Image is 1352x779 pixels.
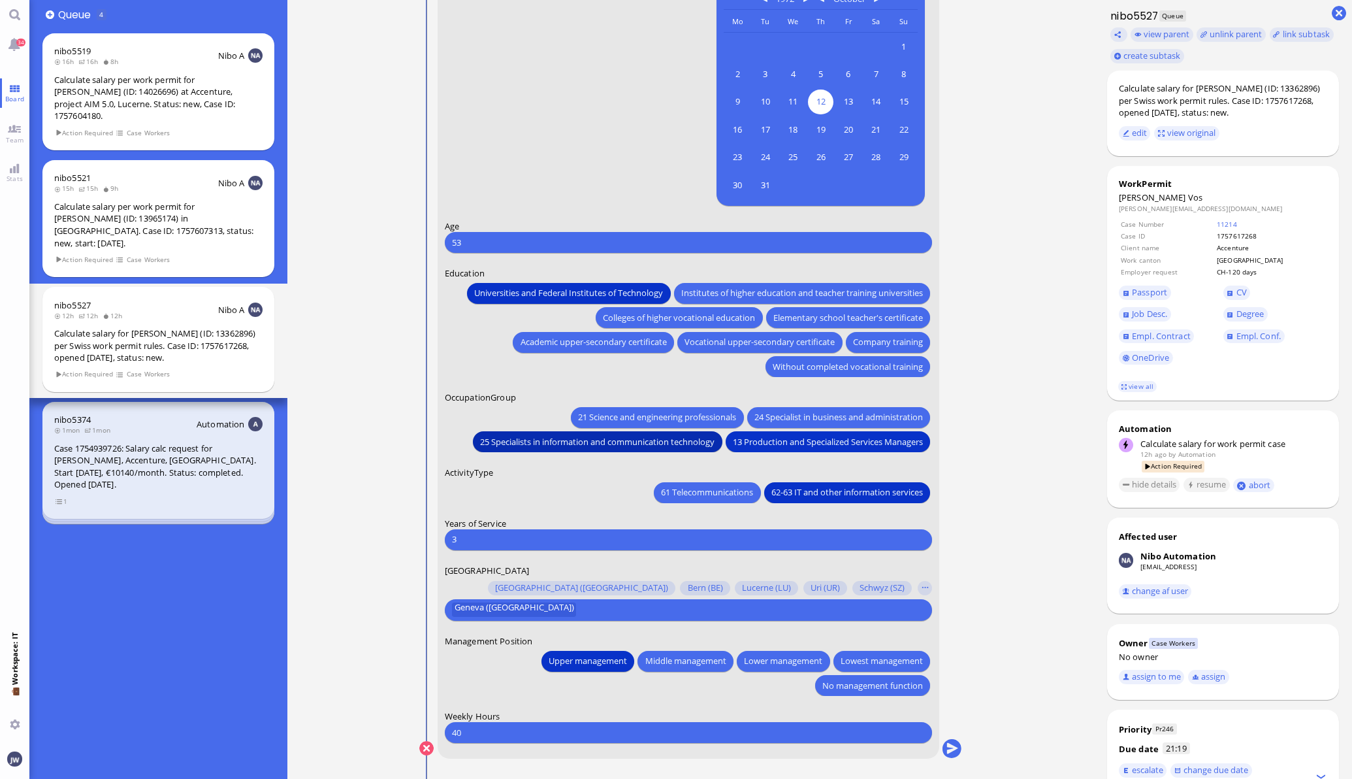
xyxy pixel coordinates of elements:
[54,45,91,57] a: nibo5519
[1107,8,1159,24] h1: nibo5527
[1119,82,1327,119] div: Calculate salary for [PERSON_NAME] (ID: 13362896) per Swiss work permit rules. Case ID: 175761726...
[1236,286,1247,298] span: CV
[654,482,760,503] button: 61 Telecommunications
[737,650,829,671] button: Lower management
[725,144,750,169] span: 23
[661,486,753,499] span: 61 Telecommunications
[248,303,263,317] img: NA
[596,307,762,328] button: Colleges of higher vocational education
[816,16,825,26] span: Th
[807,143,834,171] button: October 26, 1972
[833,650,930,671] button: Lowest management
[773,310,923,324] span: Elementary school teacher's certificate
[1155,724,1162,733] span: Pr
[218,304,245,316] span: Nibo A
[1236,308,1264,320] span: Degree
[1110,27,1127,42] button: Copy ticket nibo5527 link to clipboard
[2,94,27,103] span: Board
[1197,27,1266,42] button: unlink parent
[78,311,103,320] span: 12h
[99,10,103,19] span: 4
[54,442,263,491] div: Case 1754939726: Salary calc request for [PERSON_NAME], Accenture, [GEOGRAPHIC_DATA]. Start [DATE...
[1119,723,1151,735] div: Priority
[863,144,888,169] span: 28
[1132,286,1167,298] span: Passport
[103,57,123,66] span: 8h
[1119,478,1180,492] button: hide details
[445,517,506,529] span: Years of Service
[645,654,726,668] span: Middle management
[815,675,930,696] button: No management function
[724,60,751,88] button: October 2, 1972
[808,117,833,142] span: 19
[891,117,916,142] span: 22
[10,685,20,714] span: 💼 Workspace: IT
[1140,550,1216,562] div: Nibo Automation
[55,369,114,380] span: Action Required
[452,603,576,617] button: Geneva ([GEOGRAPHIC_DATA])
[771,486,923,499] span: 62-63 IT and other information services
[541,650,634,671] button: Upper management
[84,425,114,435] span: 1mon
[54,425,84,435] span: 1mon
[487,581,675,595] button: [GEOGRAPHIC_DATA] ([GEOGRAPHIC_DATA])
[571,406,743,427] button: 21 Science and engineering professionals
[836,89,861,114] span: 13
[766,307,930,328] button: Elementary school teacher's certificate
[248,176,263,190] img: NA
[578,410,736,424] span: 21 Science and engineering professionals
[55,496,68,507] span: view 1 items
[1120,242,1215,253] td: Client name
[218,177,245,189] span: Nibo A
[779,116,807,143] button: October 18, 1972
[811,583,840,593] span: Uri (UR)
[126,127,170,139] span: Case Workers
[836,117,861,142] span: 20
[807,88,834,115] button: October 12, 1972
[126,369,170,380] span: Case Workers
[3,135,27,144] span: Team
[78,57,103,66] span: 16h
[1163,742,1191,754] span: 21:19
[862,143,890,171] button: October 28, 1972
[862,88,890,115] button: October 14, 1972
[1270,27,1334,42] task-group-action-menu: link subtask
[681,286,923,300] span: Institutes of higher education and teacher training universities
[1120,267,1215,277] td: Employer request
[863,117,888,142] span: 21
[1140,450,1167,459] span: 12h ago
[54,327,263,364] div: Calculate salary for [PERSON_NAME] (ID: 13362896) per Swiss work permit rules. Case ID: 175761726...
[1120,231,1215,241] td: Case ID
[726,431,930,452] button: 13 Production and Specialized Services Managers
[126,254,170,265] span: Case Workers
[473,431,722,452] button: 25 Specialists in information and communication technology
[603,310,755,324] span: Colleges of higher vocational education
[890,116,917,143] button: October 22, 1972
[1119,670,1185,684] button: assign to me
[899,16,908,26] span: Su
[1119,286,1171,300] a: Passport
[54,172,91,184] span: nibo5521
[788,16,798,26] span: We
[248,48,263,63] img: NA
[781,117,805,142] span: 18
[1119,651,1327,663] div: No owner
[1119,204,1327,213] dd: [PERSON_NAME][EMAIL_ADDRESS][DOMAIN_NAME]
[862,116,890,143] button: October 21, 1972
[1119,178,1327,190] div: WorkPermit
[841,654,923,668] span: Lowest management
[742,583,791,593] span: Lucerne (LU)
[1216,242,1326,253] td: Accenture
[891,144,916,169] span: 29
[1236,330,1281,342] span: Empl. Conf.
[495,583,668,593] span: [GEOGRAPHIC_DATA] ([GEOGRAPHIC_DATA])
[1223,286,1251,300] a: CV
[1233,478,1274,492] button: abort
[891,61,916,86] span: 8
[751,88,779,115] button: October 10, 1972
[103,184,123,193] span: 9h
[445,467,494,478] span: ActivityType
[1119,553,1133,567] img: Nibo Automation
[1132,330,1191,342] span: Empl. Contract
